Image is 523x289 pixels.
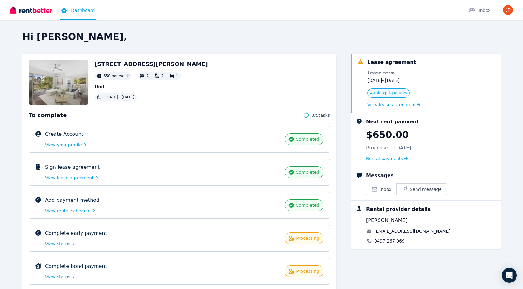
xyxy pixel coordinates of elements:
[35,263,41,269] img: Complete bond payment
[45,175,94,181] span: View lease agreement
[45,163,100,171] p: Sign lease agreement
[366,118,419,126] div: Next rent payment
[366,129,409,140] p: $650.00
[367,102,420,108] a: View lease agreement
[105,95,134,100] span: [DATE] - [DATE]
[366,155,408,162] a: Rental payments
[45,142,86,148] a: View your profile
[45,142,82,148] span: View your profile
[45,241,70,247] span: View status
[296,169,319,175] span: completed
[10,5,52,15] img: RentBetter
[503,5,513,15] img: Jessica Perchman
[366,206,431,213] div: Rental provider details
[366,172,393,179] div: Messages
[45,230,107,237] p: Complete early payment
[22,31,501,42] h2: Hi [PERSON_NAME],
[45,175,98,181] a: View lease agreement
[146,74,149,78] span: 2
[45,208,95,214] a: View rental schedule
[312,112,330,118] span: 3 / 5 tasks
[370,91,407,96] span: Awaiting signatures
[296,136,319,142] span: completed
[176,74,178,78] span: 1
[396,183,447,195] button: Send message
[296,202,319,208] span: completed
[29,111,67,120] span: To complete
[410,186,442,192] span: Send message
[95,60,208,69] h2: [STREET_ADDRESS][PERSON_NAME]
[367,77,420,83] dd: [DATE] - [DATE]
[296,268,319,274] span: processing
[366,144,411,152] p: Processing [DATE]
[367,59,416,66] div: Lease agreement
[45,263,107,270] p: Complete bond payment
[45,197,99,204] p: Add payment method
[29,60,88,105] img: Property Url
[366,217,408,224] span: [PERSON_NAME]
[45,274,70,280] span: View status
[366,183,396,195] a: Inbox
[366,155,403,162] span: Rental payments
[296,235,319,241] span: processing
[379,186,391,192] span: Inbox
[374,238,405,244] a: 0497 267 969
[103,73,129,78] span: 650 per week
[367,70,420,76] dt: Lease term
[469,7,491,13] div: Inbox
[374,228,450,234] a: [EMAIL_ADDRESS][DOMAIN_NAME]
[45,208,91,214] span: View rental schedule
[502,268,517,283] div: Open Intercom Messenger
[161,74,164,78] span: 2
[95,83,208,90] p: Unit
[367,102,416,108] span: View lease agreement
[45,130,83,138] p: Create Account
